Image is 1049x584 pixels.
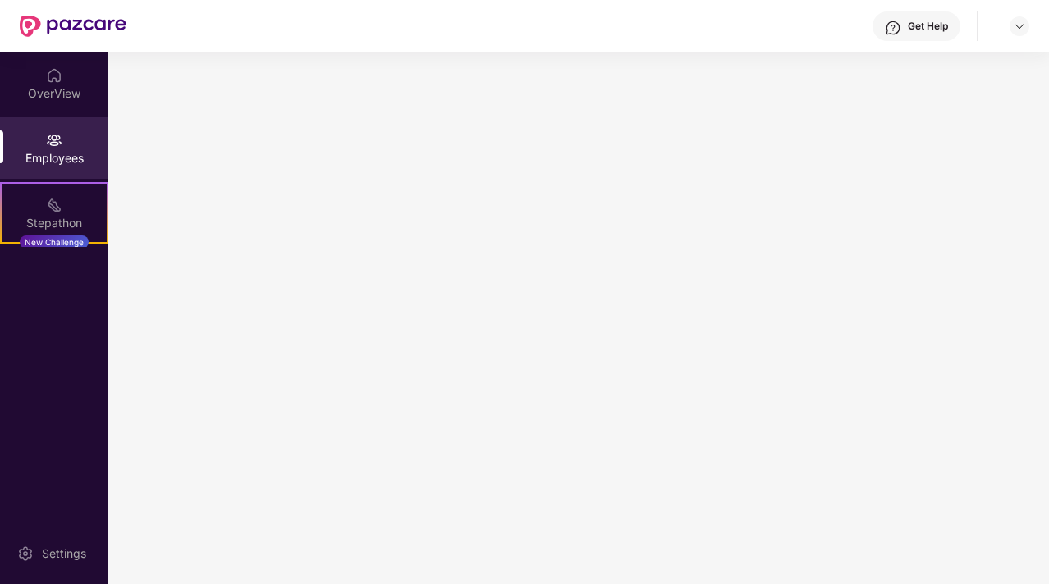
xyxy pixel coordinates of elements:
div: New Challenge [20,235,89,249]
img: svg+xml;base64,PHN2ZyBpZD0iSGVscC0zMngzMiIgeG1sbnM9Imh0dHA6Ly93d3cudzMub3JnLzIwMDAvc3ZnIiB3aWR0aD... [885,20,901,36]
div: Settings [37,545,91,562]
img: svg+xml;base64,PHN2ZyBpZD0iSG9tZSIgeG1sbnM9Imh0dHA6Ly93d3cudzMub3JnLzIwMDAvc3ZnIiB3aWR0aD0iMjAiIG... [46,67,62,84]
img: New Pazcare Logo [20,16,126,37]
img: svg+xml;base64,PHN2ZyBpZD0iRHJvcGRvd24tMzJ4MzIiIHhtbG5zPSJodHRwOi8vd3d3LnczLm9yZy8yMDAwL3N2ZyIgd2... [1013,20,1026,33]
img: svg+xml;base64,PHN2ZyBpZD0iRW1wbG95ZWVzIiB4bWxucz0iaHR0cDovL3d3dy53My5vcmcvMjAwMC9zdmciIHdpZHRoPS... [46,132,62,148]
div: Stepathon [2,215,107,231]
img: svg+xml;base64,PHN2ZyBpZD0iU2V0dGluZy0yMHgyMCIgeG1sbnM9Imh0dHA6Ly93d3cudzMub3JnLzIwMDAvc3ZnIiB3aW... [17,545,34,562]
div: Get Help [908,20,948,33]
img: svg+xml;base64,PHN2ZyB4bWxucz0iaHR0cDovL3d3dy53My5vcmcvMjAwMC9zdmciIHdpZHRoPSIyMSIgaGVpZ2h0PSIyMC... [46,197,62,213]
